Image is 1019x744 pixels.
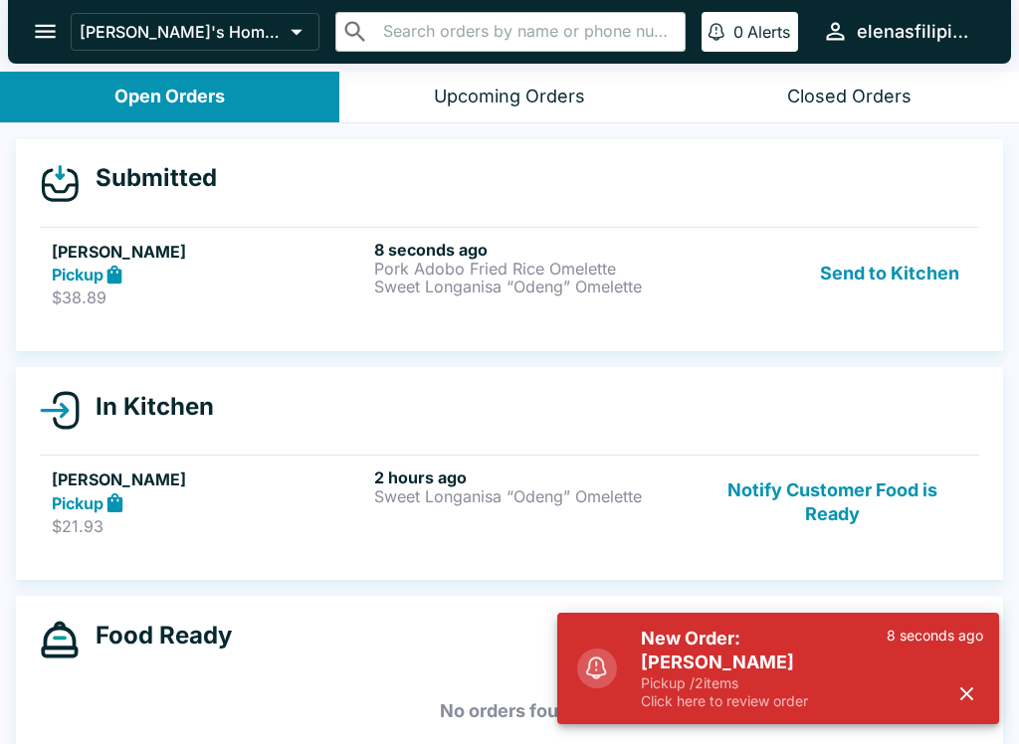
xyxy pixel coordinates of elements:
[52,516,366,536] p: $21.93
[40,455,979,548] a: [PERSON_NAME]Pickup$21.932 hours agoSweet Longanisa “Odeng” OmeletteNotify Customer Food is Ready
[52,240,366,264] h5: [PERSON_NAME]
[374,278,689,295] p: Sweet Longanisa “Odeng” Omelette
[80,22,283,42] p: [PERSON_NAME]'s Home of the Finest Filipino Foods
[641,627,887,674] h5: New Order: [PERSON_NAME]
[857,20,979,44] div: elenasfilipinofoods
[641,674,887,692] p: Pickup / 2 items
[114,86,225,108] div: Open Orders
[377,18,677,46] input: Search orders by name or phone number
[374,487,689,505] p: Sweet Longanisa “Odeng” Omelette
[434,86,585,108] div: Upcoming Orders
[52,493,103,513] strong: Pickup
[52,265,103,284] strong: Pickup
[733,22,743,42] p: 0
[374,240,689,260] h6: 8 seconds ago
[812,240,967,308] button: Send to Kitchen
[80,392,214,422] h4: In Kitchen
[52,467,366,491] h5: [PERSON_NAME]
[80,163,217,193] h4: Submitted
[374,260,689,278] p: Pork Adobo Fried Rice Omelette
[40,227,979,320] a: [PERSON_NAME]Pickup$38.898 seconds agoPork Adobo Fried Rice OmeletteSweet Longanisa “Odeng” Omele...
[787,86,912,108] div: Closed Orders
[71,13,319,51] button: [PERSON_NAME]'s Home of the Finest Filipino Foods
[374,467,689,487] h6: 2 hours ago
[52,287,366,307] p: $38.89
[747,22,790,42] p: Alerts
[80,621,232,651] h4: Food Ready
[20,6,71,57] button: open drawer
[814,10,987,53] button: elenasfilipinofoods
[641,692,887,710] p: Click here to review order
[698,467,967,536] button: Notify Customer Food is Ready
[887,627,983,645] p: 8 seconds ago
